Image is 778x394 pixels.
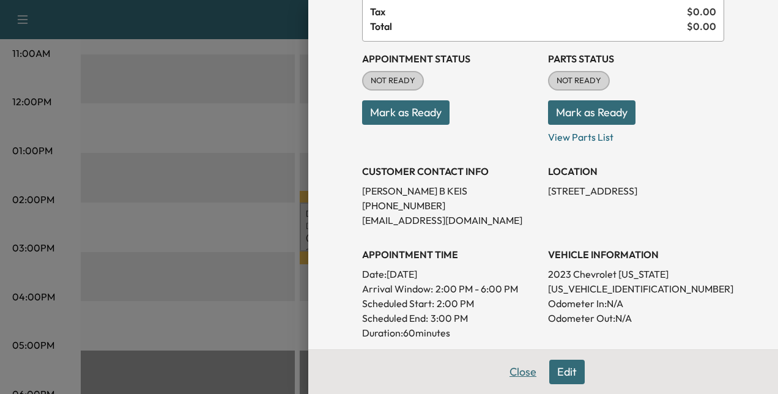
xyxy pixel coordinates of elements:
[362,213,538,228] p: [EMAIL_ADDRESS][DOMAIN_NAME]
[362,281,538,296] p: Arrival Window:
[435,281,518,296] span: 2:00 PM - 6:00 PM
[548,184,724,198] p: [STREET_ADDRESS]
[687,4,716,19] span: $ 0.00
[431,311,468,325] p: 3:00 PM
[548,51,724,66] h3: Parts Status
[362,198,538,213] p: [PHONE_NUMBER]
[362,325,538,340] p: Duration: 60 minutes
[687,19,716,34] span: $ 0.00
[548,125,724,144] p: View Parts List
[362,164,538,179] h3: CUSTOMER CONTACT INFO
[370,19,687,34] span: Total
[362,247,538,262] h3: APPOINTMENT TIME
[362,267,538,281] p: Date: [DATE]
[548,164,724,179] h3: LOCATION
[362,100,450,125] button: Mark as Ready
[548,247,724,262] h3: VEHICLE INFORMATION
[548,281,724,296] p: [US_VEHICLE_IDENTIFICATION_NUMBER]
[549,360,585,384] button: Edit
[548,100,635,125] button: Mark as Ready
[363,75,423,87] span: NOT READY
[549,75,609,87] span: NOT READY
[362,311,428,325] p: Scheduled End:
[548,267,724,281] p: 2023 Chevrolet [US_STATE]
[502,360,544,384] button: Close
[362,296,434,311] p: Scheduled Start:
[362,51,538,66] h3: Appointment Status
[362,184,538,198] p: [PERSON_NAME] B KEIS
[548,296,724,311] p: Odometer In: N/A
[370,4,687,19] span: Tax
[437,296,474,311] p: 2:00 PM
[548,311,724,325] p: Odometer Out: N/A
